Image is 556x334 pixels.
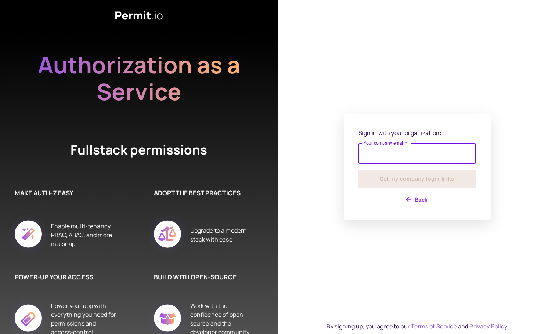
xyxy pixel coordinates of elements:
[358,170,476,188] button: Get my company login links
[14,51,264,105] h2: Authorization as a Service
[15,188,117,198] h6: MAKE AUTH-Z EASY
[154,272,256,282] h6: BUILD WITH OPEN-SOURCE
[411,322,456,330] a: Terms of Service
[358,194,476,206] button: Back
[154,188,256,198] h6: ADOPT THE BEST PRACTICES
[364,140,407,146] label: Your company email
[469,322,507,330] a: Privacy Policy
[190,212,256,258] div: Upgrade to a modern stack with ease
[326,322,507,331] div: By signing up, you agree to our and
[15,272,117,282] h6: POWER-UP YOUR ACCESS
[358,128,476,137] p: Sign in with your organization:
[44,141,235,159] h4: Fullstack permissions
[51,212,117,258] div: Enable multi-tenancy, RBAC, ABAC, and more in a snap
